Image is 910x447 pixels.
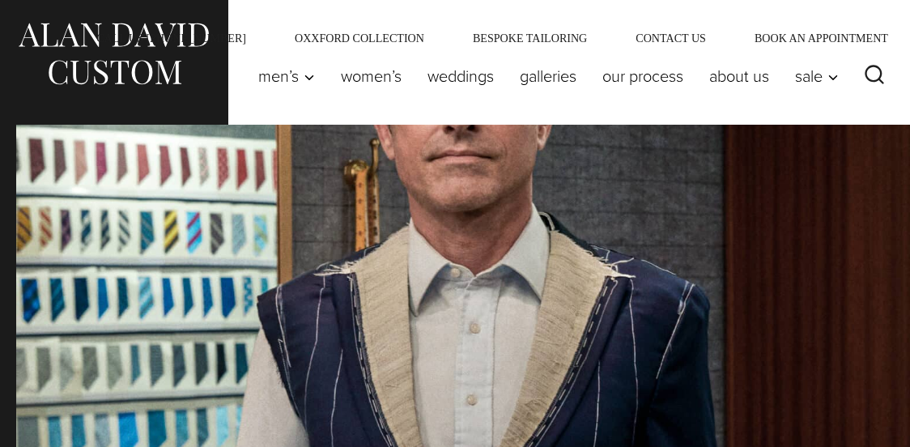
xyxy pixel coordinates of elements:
nav: Secondary Navigation [72,32,894,44]
a: Women’s [328,60,415,92]
span: Men’s [258,68,315,84]
a: Oxxford Collection [270,32,449,44]
a: About Us [696,60,782,92]
a: Call Us [PHONE_NUMBER] [72,32,270,44]
img: Alan David Custom [16,18,210,90]
button: View Search Form [855,57,894,96]
nav: Primary Navigation [245,60,847,92]
span: Sale [795,68,839,84]
a: Galleries [507,60,589,92]
a: Contact Us [611,32,730,44]
a: Bespoke Tailoring [449,32,611,44]
a: Book an Appointment [730,32,894,44]
a: Our Process [589,60,696,92]
a: weddings [415,60,507,92]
